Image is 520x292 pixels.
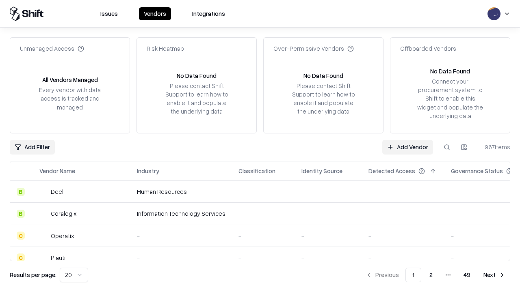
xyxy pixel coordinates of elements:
[39,167,75,175] div: Vendor Name
[290,82,357,116] div: Please contact Shift Support to learn how to enable it and populate the underlying data
[17,188,25,196] div: B
[368,253,438,262] div: -
[303,71,343,80] div: No Data Found
[479,268,510,282] button: Next
[51,232,74,240] div: Operatix
[368,167,415,175] div: Detected Access
[382,140,433,155] a: Add Vendor
[361,268,510,282] nav: pagination
[301,232,355,240] div: -
[20,44,84,53] div: Unmanaged Access
[39,188,48,196] img: Deel
[478,143,510,151] div: 967 items
[51,209,76,218] div: Coralogix
[137,232,225,240] div: -
[430,67,470,75] div: No Data Found
[17,232,25,240] div: C
[137,167,159,175] div: Industry
[36,86,104,111] div: Every vendor with data access is tracked and managed
[42,75,98,84] div: All Vendors Managed
[137,187,225,196] div: Human Resources
[39,253,48,262] img: Plauti
[400,44,456,53] div: Offboarded Vendors
[51,187,63,196] div: Deel
[368,209,438,218] div: -
[238,253,288,262] div: -
[137,209,225,218] div: Information Technology Services
[39,210,48,218] img: Coralogix
[10,271,56,279] p: Results per page:
[187,7,230,20] button: Integrations
[177,71,217,80] div: No Data Found
[95,7,123,20] button: Issues
[163,82,230,116] div: Please contact Shift Support to learn how to enable it and populate the underlying data
[10,140,55,155] button: Add Filter
[368,232,438,240] div: -
[301,167,342,175] div: Identity Source
[137,253,225,262] div: -
[301,209,355,218] div: -
[451,167,503,175] div: Governance Status
[147,44,184,53] div: Risk Heatmap
[17,210,25,218] div: B
[238,232,288,240] div: -
[368,187,438,196] div: -
[238,187,288,196] div: -
[301,253,355,262] div: -
[405,268,421,282] button: 1
[238,167,275,175] div: Classification
[238,209,288,218] div: -
[17,253,25,262] div: C
[39,232,48,240] img: Operatix
[457,268,477,282] button: 49
[139,7,171,20] button: Vendors
[423,268,439,282] button: 2
[301,187,355,196] div: -
[51,253,65,262] div: Plauti
[416,77,484,120] div: Connect your procurement system to Shift to enable this widget and populate the underlying data
[273,44,354,53] div: Over-Permissive Vendors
